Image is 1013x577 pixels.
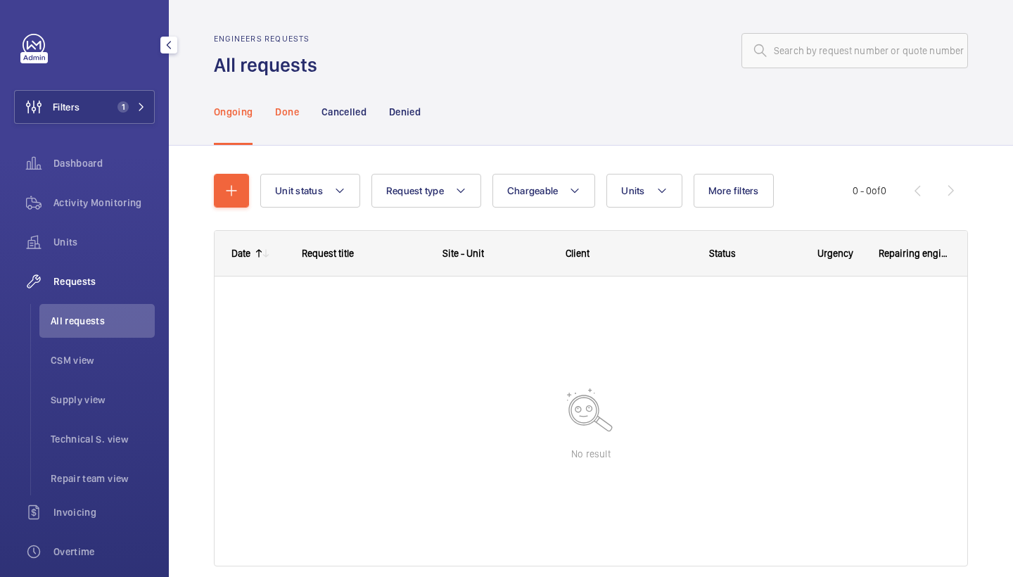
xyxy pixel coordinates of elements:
[709,248,736,259] span: Status
[606,174,682,208] button: Units
[275,105,298,119] p: Done
[321,105,367,119] p: Cancelled
[231,248,250,259] div: Date
[53,196,155,210] span: Activity Monitoring
[621,185,644,196] span: Units
[566,248,590,259] span: Client
[53,505,155,519] span: Invoicing
[14,90,155,124] button: Filters1
[492,174,596,208] button: Chargeable
[51,432,155,446] span: Technical S. view
[371,174,481,208] button: Request type
[708,185,759,196] span: More filters
[302,248,354,259] span: Request title
[507,185,559,196] span: Chargeable
[853,186,886,196] span: 0 - 0 0
[214,52,326,78] h1: All requests
[53,156,155,170] span: Dashboard
[53,545,155,559] span: Overtime
[389,105,421,119] p: Denied
[879,248,950,259] span: Repairing engineer
[117,101,129,113] span: 1
[741,33,968,68] input: Search by request number or quote number
[694,174,774,208] button: More filters
[872,185,881,196] span: of
[53,274,155,288] span: Requests
[214,34,326,44] h2: Engineers requests
[214,105,253,119] p: Ongoing
[51,314,155,328] span: All requests
[386,185,444,196] span: Request type
[817,248,853,259] span: Urgency
[53,235,155,249] span: Units
[51,353,155,367] span: CSM view
[51,393,155,407] span: Supply view
[260,174,360,208] button: Unit status
[53,100,79,114] span: Filters
[51,471,155,486] span: Repair team view
[275,185,323,196] span: Unit status
[442,248,484,259] span: Site - Unit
